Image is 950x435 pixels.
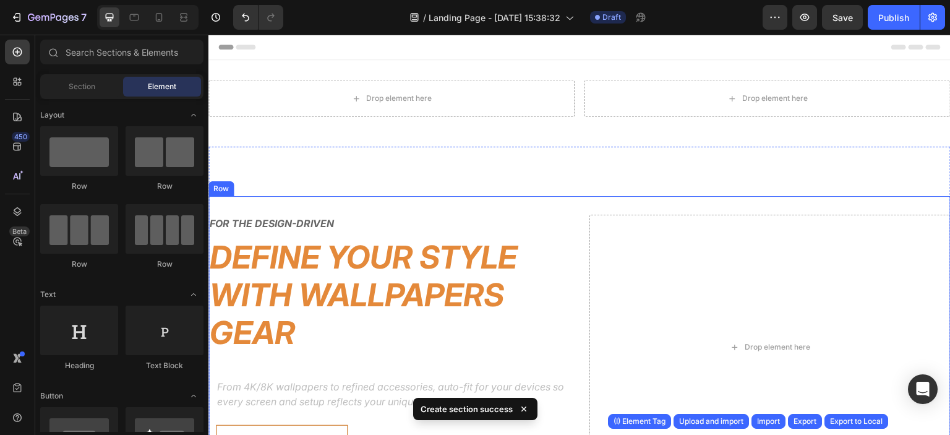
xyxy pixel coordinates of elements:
[679,416,743,427] div: Upload and import
[148,81,176,92] span: Element
[9,226,30,236] div: Beta
[40,390,63,402] span: Button
[40,40,203,64] input: Search Sections & Elements
[824,414,888,429] button: Export to Local
[674,414,749,429] button: Upload and import
[788,414,822,429] button: Export
[12,132,30,142] div: 450
[868,5,920,30] button: Publish
[534,59,599,69] div: Drop element here
[614,416,665,427] div: (I) Element Tag
[794,416,816,427] div: Export
[608,414,671,429] button: (I) Element Tag
[830,416,883,427] div: Export to Local
[832,12,853,23] span: Save
[1,183,126,195] i: For the design-driven
[40,110,64,121] span: Layout
[40,259,118,270] div: Row
[757,416,780,427] div: Import
[126,360,203,371] div: Text Block
[602,12,621,23] span: Draft
[2,149,23,160] div: Row
[822,5,863,30] button: Save
[751,414,785,429] button: Import
[878,11,909,24] div: Publish
[81,10,87,25] p: 7
[126,259,203,270] div: Row
[536,308,602,317] div: Drop element here
[69,81,95,92] span: Section
[421,403,513,415] p: Create section success
[184,105,203,125] span: Toggle open
[429,11,560,24] span: Landing Page - [DATE] 15:38:32
[233,5,283,30] div: Undo/Redo
[208,35,950,435] iframe: Design area
[184,285,203,304] span: Toggle open
[40,289,56,300] span: Text
[40,360,118,371] div: Heading
[5,5,92,30] button: 7
[423,11,426,24] span: /
[184,386,203,406] span: Toggle open
[9,346,356,373] i: From 4K/8K wallpapers to refined accessories, auto-fit for your devices so every screen and setup...
[1,204,309,317] i: Define your style with wallpapers gear
[7,390,139,427] button: <p>&nbsp;</p><p><i>Explore Now</i></p><p>&nbsp;</p>
[908,374,938,404] div: Open Intercom Messenger
[126,181,203,192] div: Row
[40,181,118,192] div: Row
